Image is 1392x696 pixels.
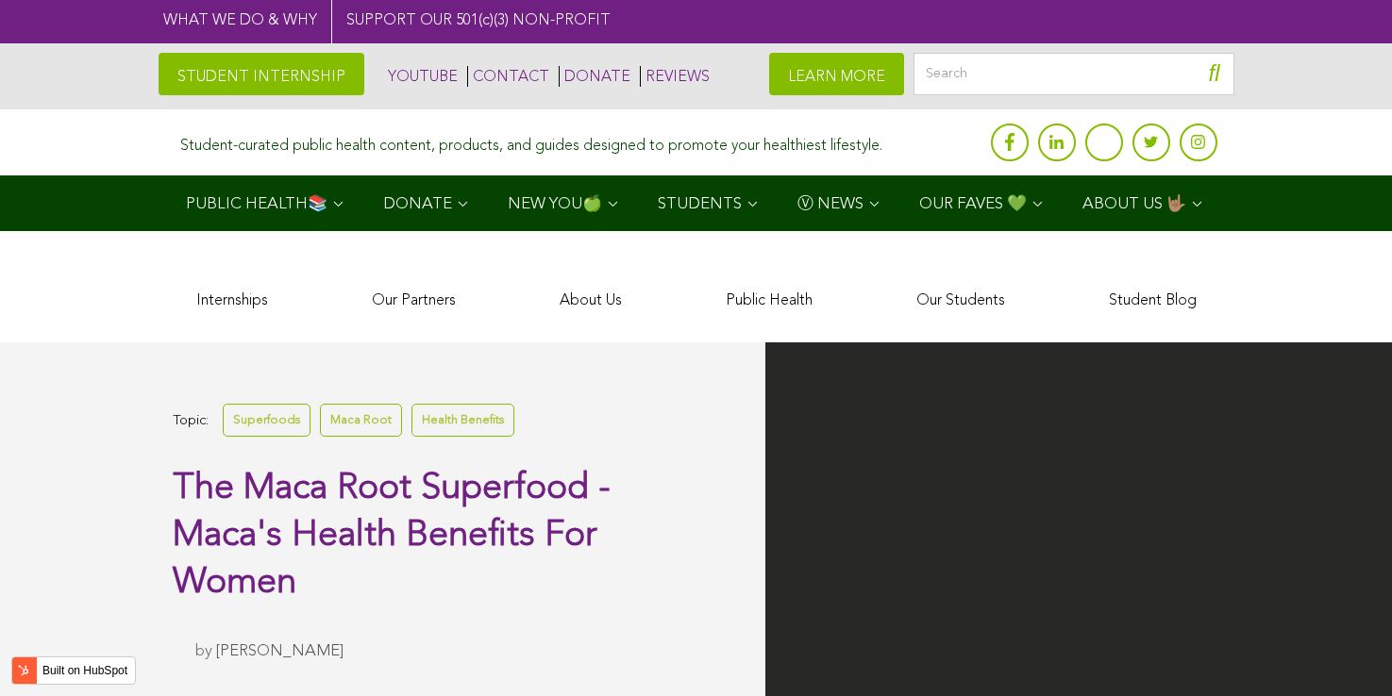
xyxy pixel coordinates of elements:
[173,408,209,434] span: Topic:
[180,128,882,156] div: Student-curated public health content, products, and guides designed to promote your healthiest l...
[1298,605,1392,696] iframe: Chat Widget
[467,66,549,87] a: CONTACT
[914,53,1234,95] input: Search
[383,196,452,212] span: DONATE
[223,404,310,437] a: Superfoods
[411,404,514,437] a: Health Benefits
[658,196,742,212] span: STUDENTS
[769,53,904,95] a: LEARN MORE
[797,196,864,212] span: Ⓥ NEWS
[919,196,1027,212] span: OUR FAVES 💚
[383,66,458,87] a: YOUTUBE
[35,658,135,683] label: Built on HubSpot
[559,66,630,87] a: DONATE
[173,471,611,601] span: The Maca Root Superfood - Maca's Health Benefits For Women
[508,196,602,212] span: NEW YOU🍏
[12,659,35,682] img: HubSpot sprocket logo
[159,175,1234,231] div: Navigation Menu
[186,196,327,212] span: PUBLIC HEALTH📚
[216,643,344,659] a: [PERSON_NAME]
[11,656,136,685] button: Built on HubSpot
[1082,196,1186,212] span: ABOUT US 🤟🏽
[195,643,212,659] span: by
[640,66,710,87] a: REVIEWS
[159,53,364,95] a: STUDENT INTERNSHIP
[320,404,402,437] a: Maca Root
